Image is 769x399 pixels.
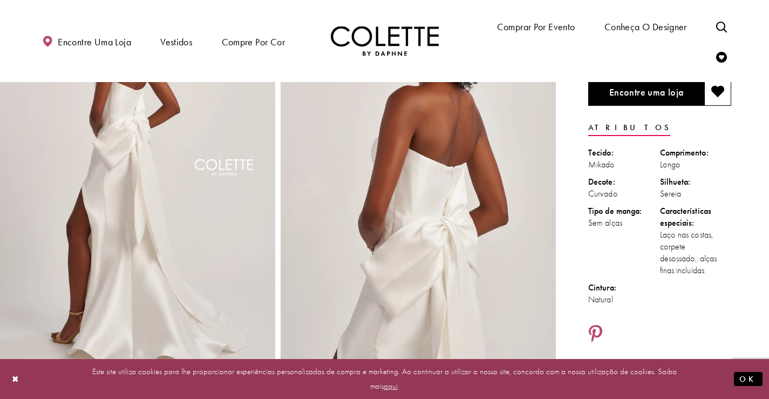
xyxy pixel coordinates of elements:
font: OK [739,374,757,385]
font: Tecido: [588,147,614,158]
font: Este site utiliza cookies para lhe proporcionar experiências personalizadas de compra e marketing... [92,366,677,391]
font: Sereia [660,188,682,199]
a: Visite a página inicial [331,26,439,56]
font: Atributos [588,123,670,133]
a: aqui [384,381,398,391]
font: Conheça o designer [604,21,687,33]
font: Comprar por evento [497,21,575,33]
font: Sem alças [588,217,622,228]
font: Longo [660,159,681,170]
font: Decote: [588,176,615,187]
img: Colette por Daphne [331,26,439,56]
font: . [398,381,399,391]
a: Atributos [588,119,670,136]
a: Encontre uma loja [39,26,134,57]
font: Comprimento: [660,147,709,158]
font: Tipo de manga: [588,205,642,217]
span: Compre por cor [219,26,288,57]
a: Compartilhe usando o Pinterest - Abre em uma nova aba [588,324,603,345]
font: Encontre uma loja [58,36,131,48]
span: Comprar por evento [494,11,578,42]
font: Curvado [588,188,618,199]
button: Adicionar à lista de desejos [704,79,731,106]
font: Silhueta: [660,176,691,187]
font: Encontre uma loja [609,86,684,98]
a: Conheça o designer [602,11,690,42]
button: Enviar diálogo [734,372,763,387]
font: Laço nas costas, corpete desossado, alças finas incluídas [660,229,717,276]
font: Características especiais: [660,205,712,228]
font: Natural [588,294,613,305]
font: Mikado [588,159,615,170]
span: Vestidos [158,26,195,57]
a: Encontre uma loja [588,79,704,106]
a: Verificar lista de desejos [713,42,730,71]
font: Vestidos [160,36,192,48]
button: Fechar diálogo [6,370,25,389]
font: Cintura: [588,282,616,293]
font: Compre por cor [222,36,285,48]
a: Alternar pesquisa [713,11,730,41]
